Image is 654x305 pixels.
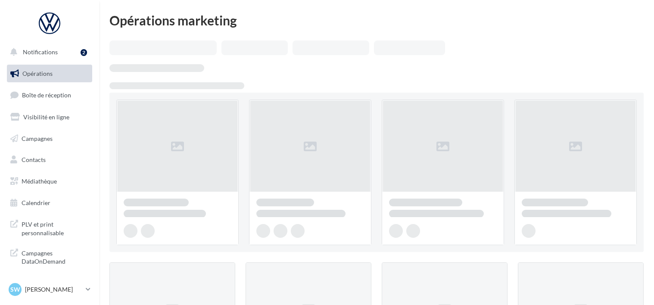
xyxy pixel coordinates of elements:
span: Notifications [23,48,58,56]
a: Campagnes [5,130,94,148]
a: Contacts [5,151,94,169]
span: Campagnes DataOnDemand [22,247,89,266]
span: Visibilité en ligne [23,113,69,121]
span: SW [10,285,20,294]
div: 2 [81,49,87,56]
span: Médiathèque [22,177,57,185]
a: Campagnes DataOnDemand [5,244,94,269]
a: PLV et print personnalisable [5,215,94,240]
a: Opérations [5,65,94,83]
span: Contacts [22,156,46,163]
a: SW [PERSON_NAME] [7,281,92,298]
a: Boîte de réception [5,86,94,104]
span: Boîte de réception [22,91,71,99]
span: Opérations [22,70,53,77]
span: Calendrier [22,199,50,206]
div: Opérations marketing [109,14,644,27]
span: PLV et print personnalisable [22,218,89,237]
a: Visibilité en ligne [5,108,94,126]
a: Calendrier [5,194,94,212]
button: Notifications 2 [5,43,90,61]
a: Médiathèque [5,172,94,190]
p: [PERSON_NAME] [25,285,82,294]
span: Campagnes [22,134,53,142]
